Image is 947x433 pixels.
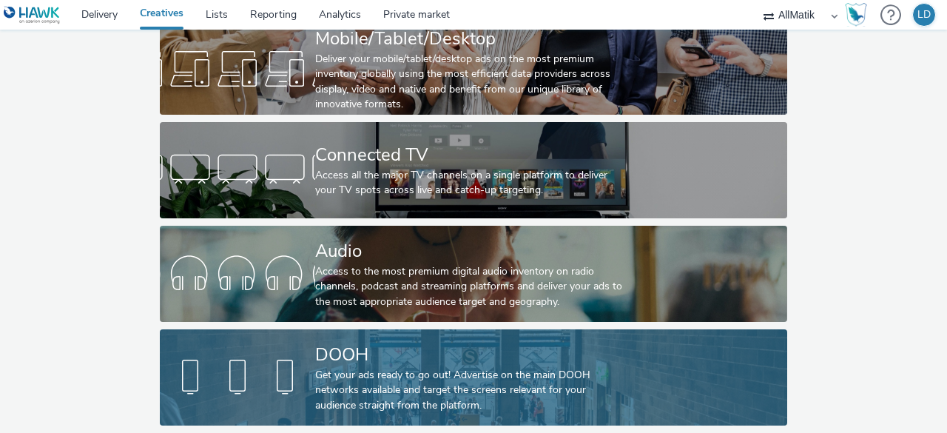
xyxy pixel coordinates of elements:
div: LD [917,4,931,26]
img: Hawk Academy [845,3,867,27]
a: Connected TVAccess all the major TV channels on a single platform to deliver your TV spots across... [160,122,788,218]
div: DOOH [315,342,626,368]
div: Audio [315,238,626,264]
a: AudioAccess to the most premium digital audio inventory on radio channels, podcast and streaming ... [160,226,788,322]
div: Access all the major TV channels on a single platform to deliver your TV spots across live and ca... [315,168,626,198]
div: Connected TV [315,142,626,168]
a: Mobile/Tablet/DesktopDeliver your mobile/tablet/desktop ads on the most premium inventory globall... [160,19,788,115]
a: Hawk Academy [845,3,873,27]
img: undefined Logo [4,6,61,24]
div: Access to the most premium digital audio inventory on radio channels, podcast and streaming platf... [315,264,626,309]
a: DOOHGet your ads ready to go out! Advertise on the main DOOH networks available and target the sc... [160,329,788,426]
div: Get your ads ready to go out! Advertise on the main DOOH networks available and target the screen... [315,368,626,413]
div: Deliver your mobile/tablet/desktop ads on the most premium inventory globally using the most effi... [315,52,626,113]
div: Mobile/Tablet/Desktop [315,26,626,52]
